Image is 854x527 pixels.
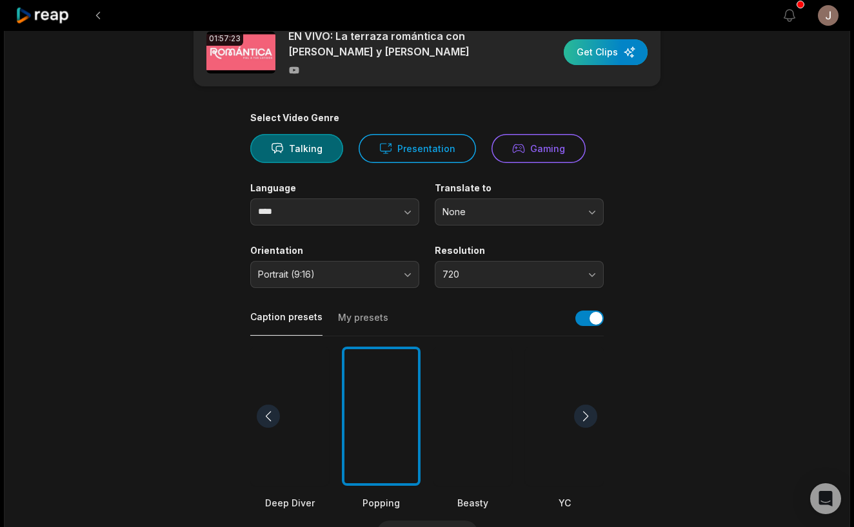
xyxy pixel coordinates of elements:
button: None [435,198,604,225]
span: Portrait (9:16) [258,269,393,280]
label: Translate to [435,182,604,194]
label: Resolution [435,245,604,256]
button: My presets [338,311,388,336]
button: Gaming [492,134,586,163]
label: Orientation [250,245,419,256]
button: Get Clips [564,39,648,65]
span: None [442,206,578,218]
button: Presentation [359,134,476,163]
div: Popping [342,496,421,510]
span: 720 [442,269,578,280]
p: EN VIVO: La terraza romántica con [PERSON_NAME] y [PERSON_NAME] [288,28,511,59]
div: 01:57:23 [206,32,243,46]
button: Talking [250,134,343,163]
button: Portrait (9:16) [250,261,419,288]
label: Language [250,182,419,194]
div: Deep Diver [250,496,329,510]
div: Beasty [433,496,512,510]
div: YC [525,496,604,510]
div: Open Intercom Messenger [810,483,841,514]
div: Select Video Genre [250,112,604,124]
button: Caption presets [250,311,323,336]
button: 720 [435,261,604,288]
